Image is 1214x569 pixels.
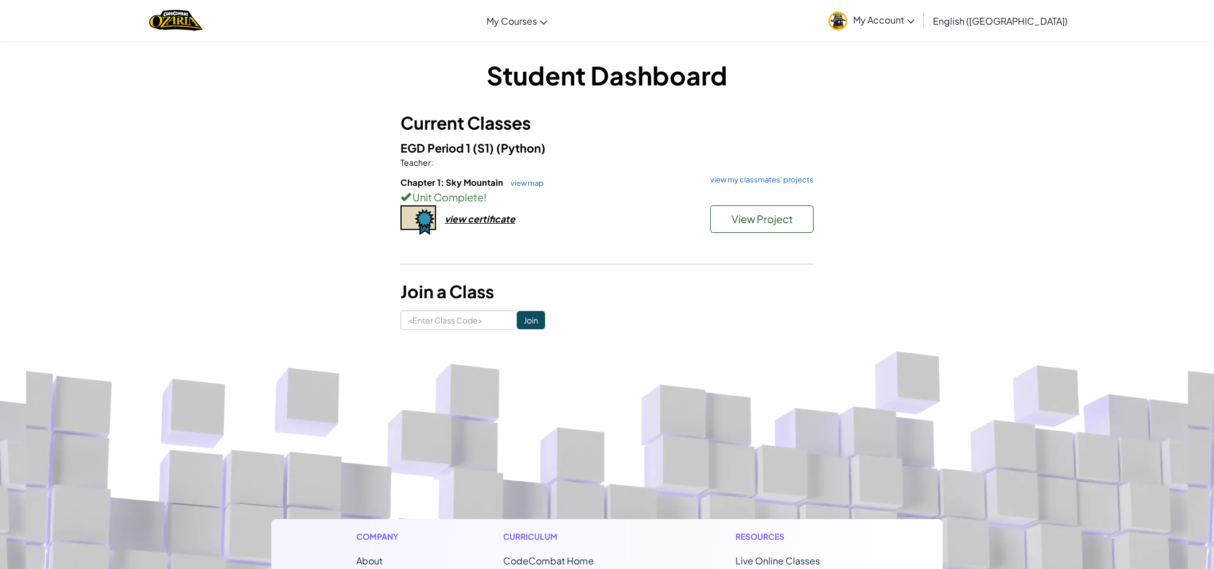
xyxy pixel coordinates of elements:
[496,141,546,155] span: (Python)
[484,190,487,204] span: !
[927,5,1073,36] a: English ([GEOGRAPHIC_DATA])
[400,205,436,235] img: certificate-icon.png
[517,311,545,329] input: Join
[400,157,431,167] span: Teacher
[736,555,820,567] a: Live Online Classes
[503,555,594,567] span: CodeCombat Home
[705,176,814,184] a: view my classmates' projects
[431,157,433,167] span: :
[481,5,553,36] a: My Courses
[149,9,203,32] img: Home
[503,531,642,543] h1: Curriculum
[823,2,920,38] a: My Account
[400,177,505,188] span: Chapter 1: Sky Mountain
[933,15,1068,27] span: English ([GEOGRAPHIC_DATA])
[149,9,203,32] a: Ozaria by CodeCombat logo
[710,205,814,233] button: View Project
[411,190,484,204] span: Unit Complete
[400,57,814,93] h1: Student Dashboard
[400,310,517,330] input: <Enter Class Code>
[736,531,858,543] h1: Resources
[505,178,544,188] a: view map
[400,213,515,225] a: view certificate
[853,14,915,26] span: My Account
[356,555,383,567] a: About
[731,212,793,225] span: View Project
[400,110,814,136] h3: Current Classes
[828,11,847,30] img: avatar
[400,279,814,305] h3: Join a Class
[400,141,496,155] span: EGD Period 1 (S1)
[356,531,410,543] h1: Company
[487,15,537,27] span: My Courses
[445,213,515,225] div: view certificate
